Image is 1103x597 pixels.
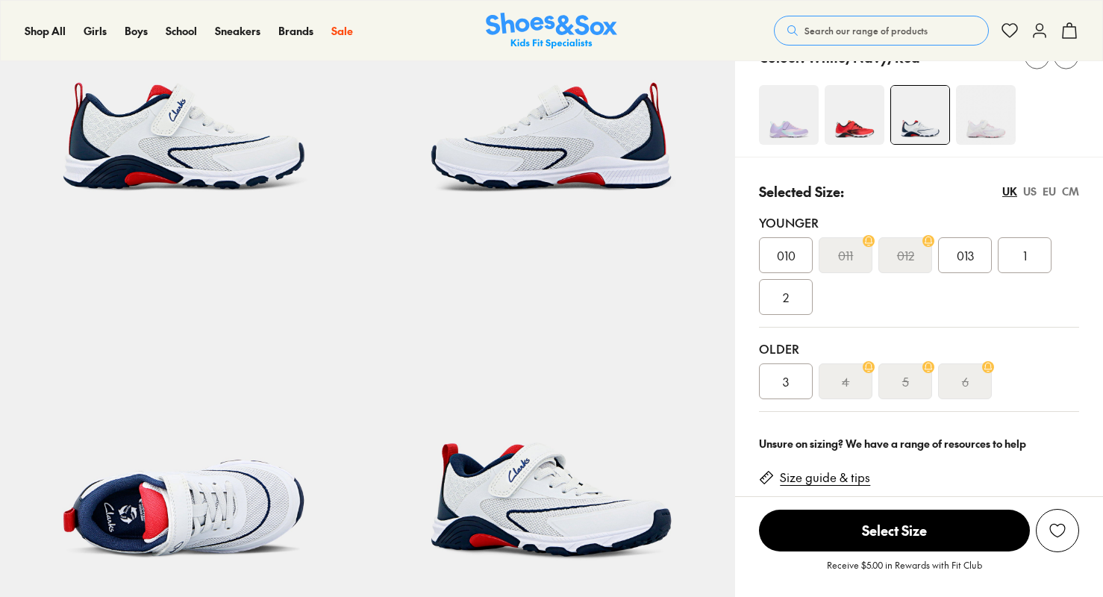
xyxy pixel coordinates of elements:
img: North Red/Black [825,85,884,145]
img: North Lilac [759,85,819,145]
div: CM [1062,184,1079,199]
span: Girls [84,23,107,38]
span: 1 [1023,246,1027,264]
span: School [166,23,197,38]
a: Brands [278,23,313,39]
a: Girls [84,23,107,39]
p: Selected Size: [759,181,844,201]
s: 6 [962,372,969,390]
div: Younger [759,213,1079,231]
button: Select Size [759,509,1030,552]
span: 2 [783,288,789,306]
span: Select Size [759,510,1030,551]
button: Search our range of products [774,16,989,46]
s: 011 [838,246,853,264]
span: Shop All [25,23,66,38]
a: Boys [125,23,148,39]
span: 3 [783,372,789,390]
a: Shop All [25,23,66,39]
span: Brands [278,23,313,38]
a: Shoes & Sox [486,13,617,49]
a: School [166,23,197,39]
s: 5 [902,372,909,390]
span: Sneakers [215,23,260,38]
img: 4-474693_1 [956,85,1016,145]
a: Sneakers [215,23,260,39]
div: US [1023,184,1037,199]
button: Add to Wishlist [1036,509,1079,552]
span: Search our range of products [804,24,928,37]
a: Size guide & tips [780,469,870,486]
a: Sale [331,23,353,39]
s: 012 [897,246,914,264]
span: Boys [125,23,148,38]
span: 010 [777,246,796,264]
img: North White/Navy/Red [891,86,949,144]
div: Older [759,340,1079,357]
s: 4 [842,372,849,390]
div: UK [1002,184,1017,199]
p: Receive $5.00 in Rewards with Fit Club [827,558,982,585]
span: Sale [331,23,353,38]
span: 013 [957,246,974,264]
img: SNS_Logo_Responsive.svg [486,13,617,49]
div: Unsure on sizing? We have a range of resources to help [759,436,1079,451]
div: EU [1043,184,1056,199]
